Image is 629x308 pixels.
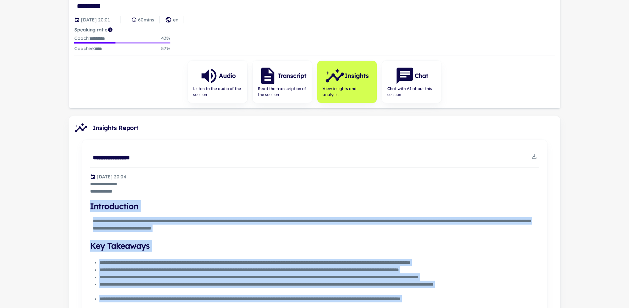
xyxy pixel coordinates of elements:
span: View insights and analysis [323,86,371,98]
p: Coachee : [74,45,102,52]
p: 57 % [161,45,170,52]
button: AudioListen to the audio of the session [188,61,247,103]
span: Listen to the audio of the session [193,86,242,98]
button: TranscriptRead the transcription of the session [253,61,312,103]
p: en [173,16,178,23]
p: Generated at [97,173,126,180]
h4: Key Takeaways [90,240,539,252]
p: 60 mins [138,16,154,23]
h6: Chat [415,71,428,80]
button: InsightsView insights and analysis [317,61,377,103]
h4: Introduction [90,200,539,212]
span: Read the transcription of the session [258,86,307,98]
p: Coach : [74,35,105,42]
p: 43 % [161,35,170,42]
strong: Speaking ratio [74,27,108,33]
h6: Insights [345,71,369,80]
h6: Audio [219,71,236,80]
h6: Transcript [278,71,306,80]
svg: Coach/coachee ideal ratio of speaking is roughly 20:80. Mentor/mentee ideal ratio of speaking is ... [108,27,113,32]
button: ChatChat with AI about this session [382,61,441,103]
p: Session date [81,16,110,23]
span: Chat with AI about this session [387,86,436,98]
button: Download [529,151,539,161]
h6: Insights Report [93,123,138,133]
